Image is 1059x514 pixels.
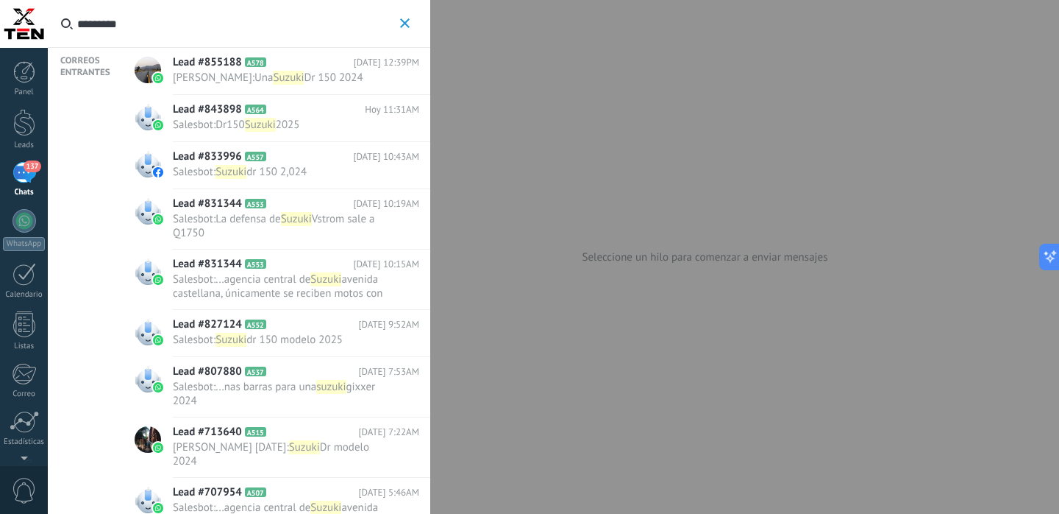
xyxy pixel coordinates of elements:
[310,272,341,286] span: Suzuki
[224,380,316,394] span: nas barras para una
[173,440,289,454] span: [PERSON_NAME] [DATE] :
[153,335,163,345] img: waba.svg
[354,55,419,70] span: [DATE] 12:39PM
[289,440,320,454] span: Suzuki
[3,237,45,251] div: WhatsApp
[316,380,346,394] span: suzuki
[359,425,419,440] span: [DATE] 7:22AM
[3,290,46,300] div: Calendario
[3,342,46,351] div: Listas
[173,197,242,211] span: Lead #831344
[246,165,307,179] span: dr 150 2,024
[3,88,46,97] div: Panel
[215,333,246,347] span: Suzuki
[304,71,363,85] span: Dr 150 2024
[281,212,312,226] span: Suzuki
[121,250,430,310] a: avatarLead #831344A553[DATE] 10:15AMSalesbot:...agencia central deSuzukiavenida castellana, única...
[173,212,375,240] span: Vstrom sale a Q1750
[173,149,242,164] span: Lead #833996
[121,310,430,357] a: avatarLead #827124A552[DATE] 9:52AMSalesbot:Suzukidr 150 modelo 2025
[245,105,266,114] span: A564
[215,165,246,179] span: Suzuki
[173,272,383,314] span: avenida castellana, únicamente se reciben motos con cita programada
[3,437,46,447] div: Estadísticas
[215,272,224,286] span: ...
[276,118,300,132] span: 2025
[173,272,215,286] span: Salesbot :
[3,141,46,150] div: Leads
[365,102,419,117] span: Hoy 11:31AM
[254,71,273,85] span: Una
[245,487,266,497] span: A507
[215,380,224,394] span: ...
[121,189,430,250] a: avatarLead #831344A553[DATE] 10:19AMSalesbot:La defensa deSuzukiVstrom sale a Q1750
[173,118,215,132] span: Salesbot :
[173,365,242,379] span: Lead #807880
[245,199,266,208] span: A553
[173,165,215,179] span: Salesbot :
[173,440,369,468] span: Dr modelo 2024
[245,118,276,132] span: Suzuki
[173,425,242,440] span: Lead #713640
[215,212,281,226] span: La defensa de
[245,427,266,437] span: A515
[121,95,430,142] a: avatarLead #843898A564Hoy 11:31AMSalesbot:Dr150Suzuki2025
[173,317,242,332] span: Lead #827124
[173,55,242,70] span: Lead #855188
[153,382,163,392] img: waba.svg
[153,73,163,83] img: waba.svg
[153,503,163,513] img: waba.svg
[246,333,343,347] span: dr 150 modelo 2025
[173,485,242,500] span: Lead #707954
[121,357,430,418] a: avatarLead #807880A537[DATE] 7:53AMSalesbot:...nas barras para unasuzukigixxer 2024
[353,257,419,272] span: [DATE] 10:15AM
[173,212,215,226] span: Salesbot :
[173,102,242,117] span: Lead #843898
[173,71,254,85] span: [PERSON_NAME] :
[245,152,266,161] span: A557
[153,214,163,225] img: waba.svg
[359,365,419,379] span: [DATE] 7:53AM
[173,333,215,347] span: Salesbot :
[173,380,215,394] span: Salesbot :
[359,317,419,332] span: [DATE] 9:52AM
[353,149,419,164] span: [DATE] 10:43AM
[153,275,163,285] img: waba.svg
[121,142,430,189] a: avatarLead #833996A557[DATE] 10:43AMSalesbot:Suzukidr 150 2,024
[245,367,266,376] span: A537
[121,418,430,478] a: avatarLead #713640A515[DATE] 7:22AM[PERSON_NAME] [DATE]:SuzukiDr modelo 2024
[173,257,242,272] span: Lead #831344
[353,197,419,211] span: [DATE] 10:19AM
[359,485,419,500] span: [DATE] 5:46AM
[245,320,266,329] span: A552
[3,188,46,197] div: Chats
[153,167,163,177] img: facebook-sm.svg
[215,118,244,132] span: Dr150
[121,48,430,95] a: avatarLead #855188A578[DATE] 12:39PM[PERSON_NAME]:UnaSuzukiDr 150 2024
[273,71,304,85] span: Suzuki
[173,380,375,408] span: gixxer 2024
[153,120,163,130] img: waba.svg
[153,443,163,453] img: waba.svg
[245,259,266,269] span: A553
[24,161,40,172] span: 137
[3,390,46,399] div: Correo
[245,57,266,67] span: A578
[224,272,311,286] span: agencia central de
